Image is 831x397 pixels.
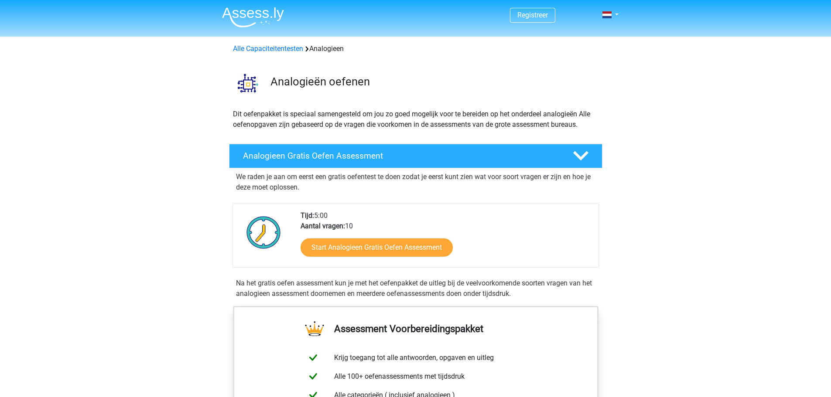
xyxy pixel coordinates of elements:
b: Tijd: [301,211,314,220]
p: Dit oefenpakket is speciaal samengesteld om jou zo goed mogelijk voor te bereiden op het onderdee... [233,109,598,130]
h4: Analogieen Gratis Oefen Assessment [243,151,559,161]
b: Aantal vragen: [301,222,345,230]
div: 5:00 10 [294,210,598,267]
img: Klok [242,210,286,254]
a: Analogieen Gratis Oefen Assessment [226,144,606,168]
a: Registreer [517,11,548,19]
h3: Analogieën oefenen [270,75,595,88]
p: We raden je aan om eerst een gratis oefentest te doen zodat je eerst kunt zien wat voor soort vra... [236,172,595,193]
img: Assessly [222,7,284,27]
img: analogieen [229,64,267,102]
a: Start Analogieen Gratis Oefen Assessment [301,238,453,257]
div: Analogieen [229,44,602,54]
a: Alle Capaciteitentesten [233,44,303,53]
div: Na het gratis oefen assessment kun je met het oefenpakket de uitleg bij de veelvoorkomende soorte... [233,278,599,299]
